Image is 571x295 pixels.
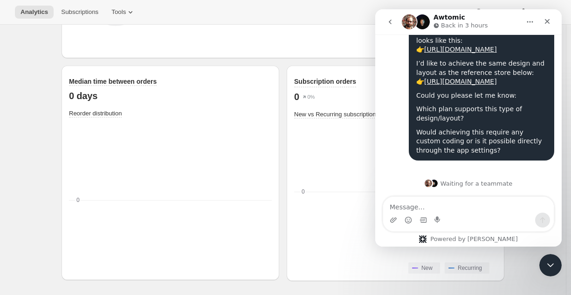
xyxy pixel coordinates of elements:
div: Would achieving this require any custom coding or is it possible directly through the app settings? [41,119,172,146]
div: Waiting for a teammate [9,170,177,178]
span: Reorder distribution [69,110,122,117]
text: 0 [76,197,80,203]
button: Settings [513,6,556,19]
span: Subscriptions [61,8,98,16]
span: Recurring [458,264,482,272]
button: New [408,262,440,274]
span: Settings [528,8,550,16]
iframe: Intercom live chat [539,254,562,276]
div: I’d like to achieve the same design and layout as the reference store below: 👉 [41,50,172,77]
span: Help [483,8,496,16]
span: Median time between orders [69,78,157,85]
span: Tools [111,8,126,16]
button: Send a message… [160,203,175,218]
p: 0 days [69,90,272,101]
button: Tools [106,6,141,19]
text: 0% [307,94,315,100]
div: Which plan supports this type of design/layout? [41,95,172,114]
button: Recurring [445,262,489,274]
button: Gif picker [44,207,52,215]
p: 0 [294,91,299,102]
img: Profile image for Adrian [55,170,62,178]
button: Start recording [59,207,67,215]
a: [URL][DOMAIN_NAME] [49,68,122,76]
div: Could you please let me know: [41,82,172,91]
span: Subscription orders [294,78,356,85]
button: Subscriptions [55,6,104,19]
button: Upload attachment [14,207,22,215]
button: Analytics [15,6,54,19]
span: New vs Recurring subscription orders [294,111,395,118]
iframe: Intercom live chat [375,9,562,247]
span: New [421,264,433,272]
a: [URL][DOMAIN_NAME] [49,36,122,44]
text: 0 [302,188,305,195]
textarea: Message… [8,188,179,203]
span: Analytics [21,8,48,16]
img: Profile image for Brian [49,170,57,178]
button: Emoji picker [29,207,37,215]
button: Help [468,6,511,19]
